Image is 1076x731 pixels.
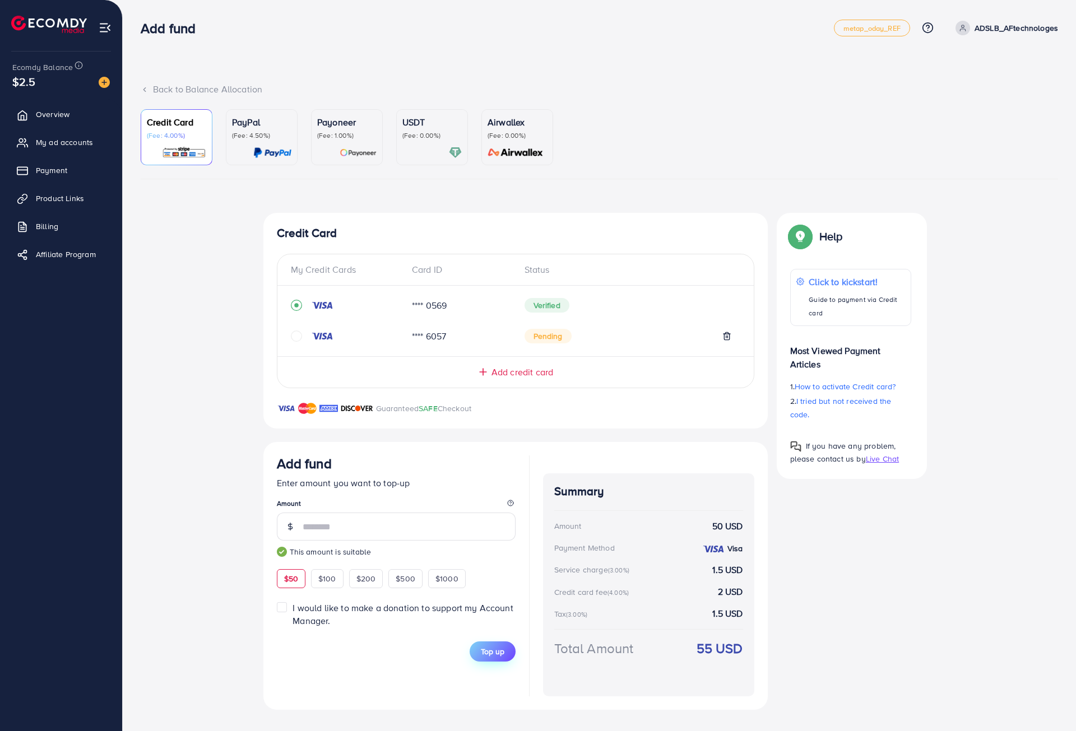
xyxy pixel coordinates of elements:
[340,146,377,159] img: card
[449,146,462,159] img: card
[488,115,547,129] p: Airwallex
[277,547,287,557] img: guide
[712,520,743,533] strong: 50 USD
[790,335,911,371] p: Most Viewed Payment Articles
[419,403,438,414] span: SAFE
[147,115,206,129] p: Credit Card
[277,226,754,240] h4: Credit Card
[834,20,910,36] a: metap_oday_REF
[319,402,338,415] img: brand
[718,585,743,598] strong: 2 USD
[790,394,911,421] p: 2.
[435,573,458,584] span: $1000
[402,115,462,129] p: USDT
[253,146,291,159] img: card
[318,573,336,584] span: $100
[376,402,472,415] p: Guaranteed Checkout
[790,440,896,464] span: If you have any problem, please contact us by
[866,453,899,464] span: Live Chat
[790,441,801,452] img: Popup guide
[291,263,403,276] div: My Credit Cards
[293,602,513,627] span: I would like to make a donation to support my Account Manager.
[277,455,332,472] h3: Add fund
[8,243,114,266] a: Affiliate Program
[488,131,547,140] p: (Fee: 0.00%)
[607,588,629,597] small: (4.00%)
[525,298,569,313] span: Verified
[525,329,572,343] span: Pending
[141,83,1058,96] div: Back to Balance Allocation
[141,20,205,36] h3: Add fund
[12,73,36,90] span: $2.5
[12,62,73,73] span: Ecomdy Balance
[819,230,843,243] p: Help
[298,402,317,415] img: brand
[554,564,633,575] div: Service charge
[36,249,96,260] span: Affiliate Program
[843,25,901,32] span: metap_oday_REF
[951,21,1058,35] a: ADSLB_AFtechnologes
[481,646,504,657] span: Top up
[291,300,302,311] svg: record circle
[402,131,462,140] p: (Fee: 0.00%)
[8,131,114,153] a: My ad accounts
[790,380,911,393] p: 1.
[702,544,725,553] img: credit
[277,546,516,557] small: This amount is suitable
[99,21,112,34] img: menu
[11,16,87,33] img: logo
[36,137,93,148] span: My ad accounts
[470,641,516,662] button: Top up
[8,159,114,181] a: Payment
[712,607,743,620] strong: 1.5 USD
[554,586,633,598] div: Credit card fee
[566,610,587,619] small: (3.00%)
[809,275,905,288] p: Click to kickstart!
[396,573,415,584] span: $500
[232,115,291,129] p: PayPal
[790,395,892,420] span: I tried but not received the code.
[403,263,516,276] div: Card ID
[554,520,582,532] div: Amount
[147,131,206,140] p: (Fee: 4.00%)
[697,639,743,658] strong: 55 USD
[36,165,67,176] span: Payment
[975,21,1058,35] p: ADSLB_AFtechnologes
[8,215,114,238] a: Billing
[311,301,333,310] img: credit
[162,146,206,159] img: card
[36,109,69,120] span: Overview
[795,381,896,392] span: How to activate Credit card?
[277,476,516,490] p: Enter amount you want to top-up
[36,193,84,204] span: Product Links
[36,221,58,232] span: Billing
[727,543,743,554] strong: Visa
[608,566,629,575] small: (3.00%)
[317,115,377,129] p: Payoneer
[554,639,634,658] div: Total Amount
[99,77,110,88] img: image
[341,402,373,415] img: brand
[554,485,743,499] h4: Summary
[516,263,740,276] div: Status
[554,542,615,553] div: Payment Method
[311,332,333,341] img: credit
[8,187,114,209] a: Product Links
[484,146,547,159] img: card
[491,366,553,379] span: Add credit card
[277,402,295,415] img: brand
[1028,681,1068,723] iframe: Chat
[554,608,591,620] div: Tax
[8,103,114,125] a: Overview
[790,226,810,246] img: Popup guide
[317,131,377,140] p: (Fee: 1.00%)
[232,131,291,140] p: (Fee: 4.50%)
[356,573,376,584] span: $200
[712,564,743,576] strong: 1.5 USD
[284,573,298,584] span: $50
[809,293,905,320] p: Guide to payment via Credit card
[277,499,516,513] legend: Amount
[291,330,302,342] svg: circle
